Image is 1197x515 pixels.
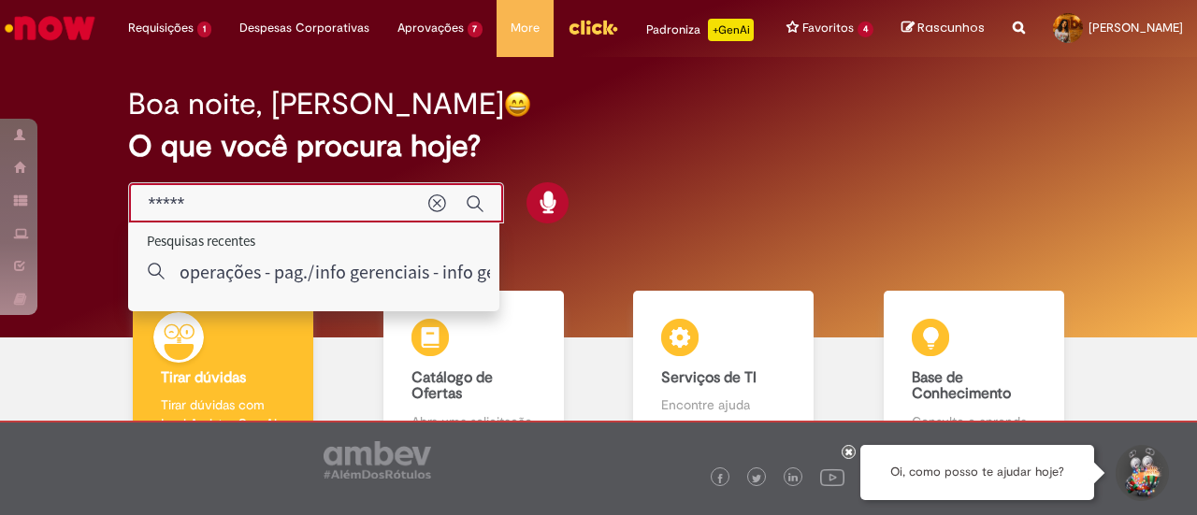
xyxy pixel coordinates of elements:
[197,21,211,37] span: 1
[820,465,844,489] img: logo_footer_youtube.png
[128,130,1068,163] h2: O que você procura hoje?
[849,291,1100,452] a: Base de Conhecimento Consulte e aprenda
[661,395,786,414] p: Encontre ajuda
[860,445,1094,500] div: Oi, como posso te ajudar hoje?
[161,395,285,433] p: Tirar dúvidas com Lupi Assist e Gen Ai
[912,368,1011,404] b: Base de Conhecimento
[324,441,431,479] img: logo_footer_ambev_rotulo_gray.png
[411,412,536,431] p: Abra uma solicitação
[1113,445,1169,501] button: Iniciar Conversa de Suporte
[161,368,246,387] b: Tirar dúvidas
[397,19,464,37] span: Aprovações
[661,368,757,387] b: Serviços de TI
[752,474,761,483] img: logo_footer_twitter.png
[411,368,493,404] b: Catálogo de Ofertas
[2,9,98,47] img: ServiceNow
[708,19,754,41] p: +GenAi
[468,21,483,37] span: 7
[788,473,798,484] img: logo_footer_linkedin.png
[239,19,369,37] span: Despesas Corporativas
[901,20,985,37] a: Rascunhos
[912,412,1036,431] p: Consulte e aprenda
[715,474,725,483] img: logo_footer_facebook.png
[349,291,599,452] a: Catálogo de Ofertas Abra uma solicitação
[128,88,504,121] h2: Boa noite, [PERSON_NAME]
[598,291,849,452] a: Serviços de TI Encontre ajuda
[568,13,618,41] img: click_logo_yellow_360x200.png
[917,19,985,36] span: Rascunhos
[128,19,194,37] span: Requisições
[1089,20,1183,36] span: [PERSON_NAME]
[98,291,349,452] a: Tirar dúvidas Tirar dúvidas com Lupi Assist e Gen Ai
[511,19,540,37] span: More
[504,91,531,118] img: happy-face.png
[858,21,873,37] span: 4
[802,19,854,37] span: Favoritos
[646,19,754,41] div: Padroniza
